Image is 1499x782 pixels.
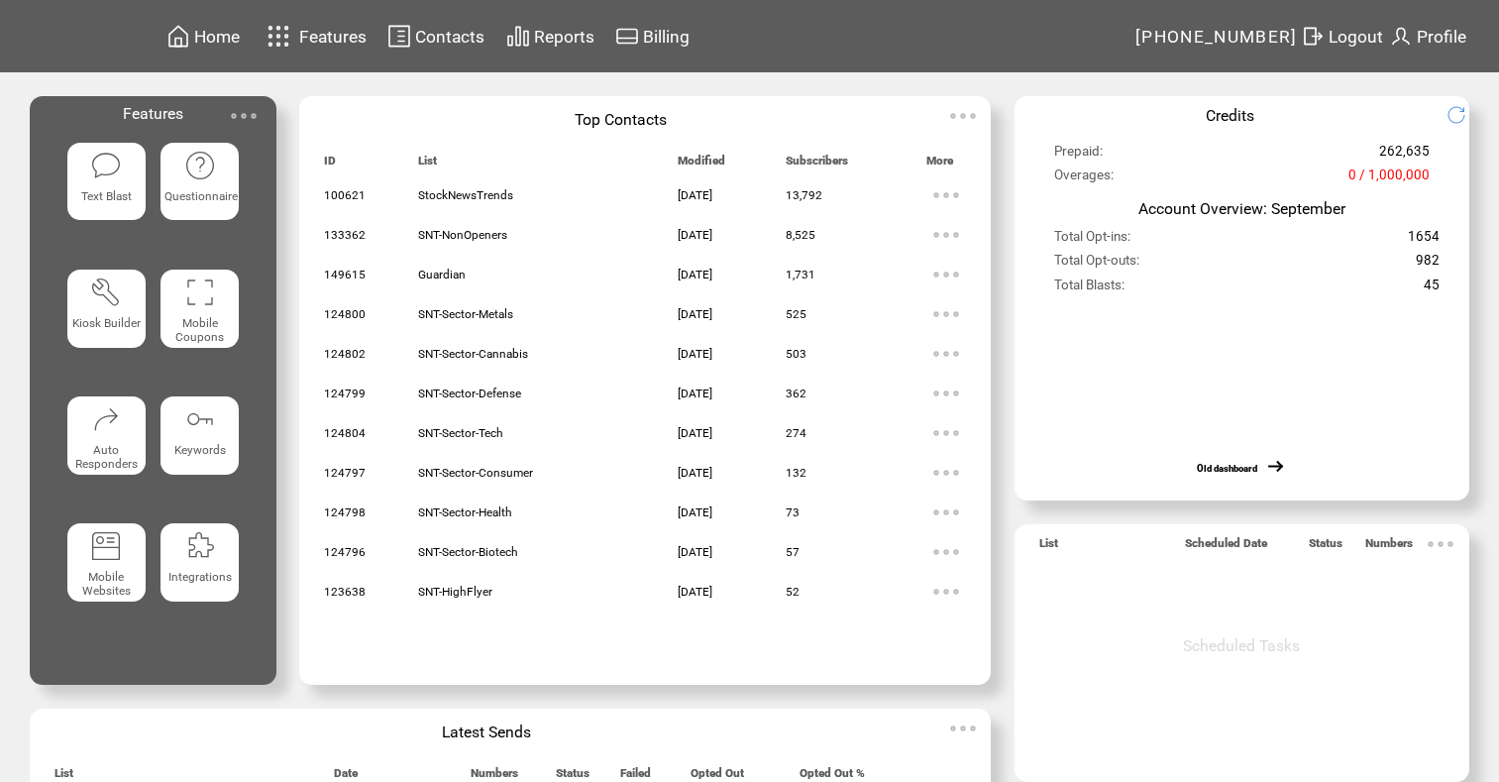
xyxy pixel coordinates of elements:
span: ID [324,154,336,176]
span: [DATE] [678,545,712,559]
span: 274 [786,426,806,440]
span: [DATE] [678,307,712,321]
span: Integrations [168,570,232,584]
img: ellypsis.svg [926,175,966,215]
img: ellypsis.svg [926,374,966,413]
span: 262,635 [1379,144,1430,168]
span: Features [299,27,367,47]
span: 123638 [324,585,366,599]
img: mobile-websites.svg [90,530,122,562]
span: 45 [1424,278,1440,301]
span: Keywords [174,443,226,457]
span: SNT-Sector-Metals [418,307,513,321]
span: 8,525 [786,228,815,242]
img: profile.svg [1389,24,1413,49]
span: Guardian [418,268,466,281]
span: 124796 [324,545,366,559]
img: keywords.svg [184,403,216,435]
span: 124804 [324,426,366,440]
span: 1,731 [786,268,815,281]
span: 503 [786,347,806,361]
span: [DATE] [678,426,712,440]
img: ellypsis.svg [224,96,264,136]
img: questionnaire.svg [184,150,216,181]
span: 124797 [324,466,366,480]
span: Home [194,27,240,47]
span: [DATE] [678,188,712,202]
span: Numbers [1365,536,1413,559]
img: ellypsis.svg [943,96,983,136]
span: SNT-Sector-Defense [418,387,521,400]
a: Questionnaire [161,143,239,254]
img: text-blast.svg [90,150,122,181]
span: Scheduled Date [1185,536,1267,559]
span: 13,792 [786,188,822,202]
img: ellypsis.svg [926,453,966,493]
span: Mobile Websites [82,570,131,598]
a: Profile [1386,21,1469,52]
img: ellypsis.svg [943,709,983,748]
span: 1654 [1408,229,1440,253]
span: SNT-Sector-Biotech [418,545,518,559]
span: Features [123,104,183,123]
a: Old dashboard [1197,463,1257,474]
span: Total Opt-outs: [1054,253,1139,277]
a: Keywords [161,396,239,507]
span: [DATE] [678,347,712,361]
a: Mobile Coupons [161,270,239,381]
a: Kiosk Builder [67,270,146,381]
span: 124802 [324,347,366,361]
span: StockNewsTrends [418,188,513,202]
span: List [418,154,437,176]
span: [DATE] [678,228,712,242]
span: SNT-Sector-Cannabis [418,347,528,361]
span: Prepaid: [1054,144,1103,168]
a: Contacts [384,21,487,52]
span: Modified [678,154,725,176]
img: ellypsis.svg [926,493,966,532]
img: ellypsis.svg [926,334,966,374]
span: Questionnaire [164,189,238,203]
img: ellypsis.svg [926,294,966,334]
span: Top Contacts [575,110,667,129]
span: [DATE] [678,585,712,599]
img: ellypsis.svg [926,255,966,294]
span: Total Opt-ins: [1054,229,1130,253]
img: chart.svg [506,24,530,49]
span: 982 [1416,253,1440,277]
span: Auto Responders [75,443,138,471]
img: ellypsis.svg [926,532,966,572]
span: [DATE] [678,466,712,480]
a: Home [163,21,243,52]
a: Text Blast [67,143,146,254]
span: List [1039,536,1058,559]
span: SNT-Sector-Consumer [418,466,533,480]
a: Features [259,17,371,56]
span: 57 [786,545,800,559]
span: 132 [786,466,806,480]
img: integrations.svg [184,530,216,562]
span: Credits [1206,106,1254,125]
img: coupons.svg [184,277,216,308]
a: Integrations [161,523,239,634]
span: Profile [1417,27,1466,47]
img: creidtcard.svg [615,24,639,49]
span: 0 / 1,000,000 [1348,168,1430,191]
span: [DATE] [678,505,712,519]
span: SNT-NonOpeners [418,228,507,242]
a: Reports [503,21,597,52]
span: Reports [534,27,594,47]
span: Total Blasts: [1054,278,1124,301]
a: Mobile Websites [67,523,146,634]
span: SNT-Sector-Health [418,505,512,519]
a: Logout [1298,21,1386,52]
span: [DATE] [678,387,712,400]
img: exit.svg [1301,24,1325,49]
img: ellypsis.svg [926,215,966,255]
span: SNT-HighFlyer [418,585,492,599]
span: Account Overview: September [1138,199,1345,218]
img: auto-responders.svg [90,403,122,435]
span: Kiosk Builder [72,316,141,330]
span: Overages: [1054,168,1114,191]
span: 100621 [324,188,366,202]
